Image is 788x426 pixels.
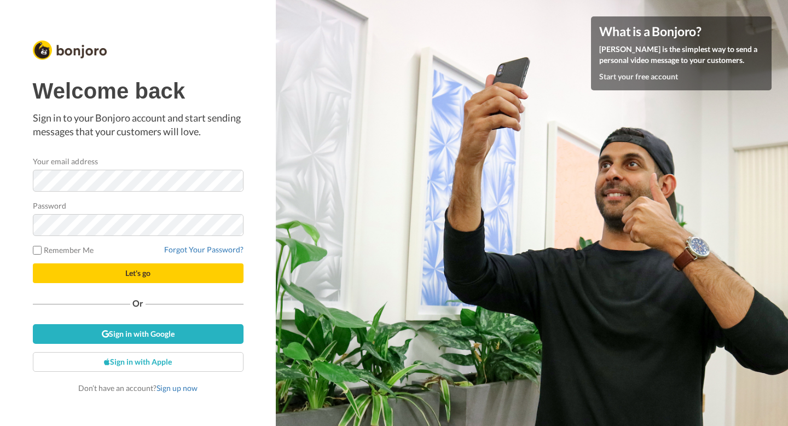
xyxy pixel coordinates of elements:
label: Your email address [33,156,98,167]
a: Sign in with Apple [33,352,244,372]
input: Remember Me [33,246,42,255]
a: Start your free account [599,72,678,81]
span: Let's go [125,268,150,278]
h4: What is a Bonjoro? [599,25,763,38]
h1: Welcome back [33,79,244,103]
label: Remember Me [33,244,94,256]
span: Or [130,300,146,307]
label: Password [33,200,67,211]
a: Forgot Your Password? [164,245,244,254]
span: Don’t have an account? [78,383,198,393]
p: [PERSON_NAME] is the simplest way to send a personal video message to your customers. [599,44,763,66]
button: Let's go [33,263,244,283]
a: Sign in with Google [33,324,244,344]
p: Sign in to your Bonjoro account and start sending messages that your customers will love. [33,111,244,139]
a: Sign up now [157,383,198,393]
